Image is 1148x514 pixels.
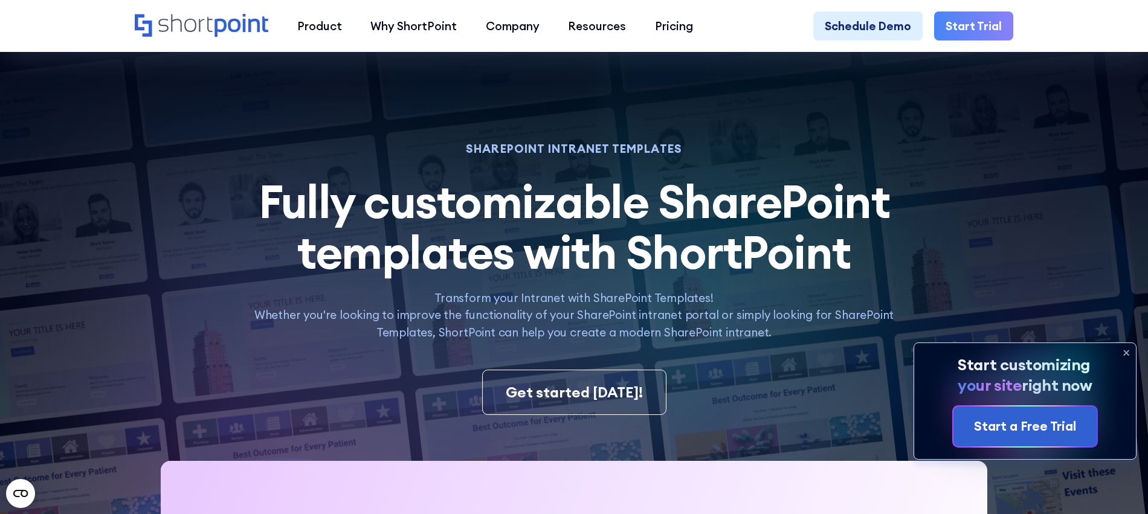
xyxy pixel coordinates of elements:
button: Open CMP widget [6,479,35,508]
a: Product [283,11,356,40]
a: Home [135,14,268,39]
p: Transform your Intranet with SharePoint Templates! Whether you're looking to improve the function... [238,289,910,341]
a: Why ShortPoint [356,11,471,40]
div: Company [486,18,540,35]
div: Why ShortPoint [370,18,457,35]
a: Resources [553,11,640,40]
a: Pricing [640,11,708,40]
div: Get started [DATE]! [506,382,643,403]
a: Company [471,11,554,40]
a: Schedule Demo [813,11,923,40]
div: Product [297,18,342,35]
span: Fully customizable SharePoint templates with ShortPoint [259,172,890,281]
div: Resources [568,18,626,35]
div: Start a Free Trial [974,417,1076,436]
a: Start Trial [934,11,1013,40]
a: Start a Free Trial [953,406,1097,446]
div: Pricing [655,18,693,35]
a: Get started [DATE]! [482,370,666,416]
h1: SHAREPOINT INTRANET TEMPLATES [238,144,910,154]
